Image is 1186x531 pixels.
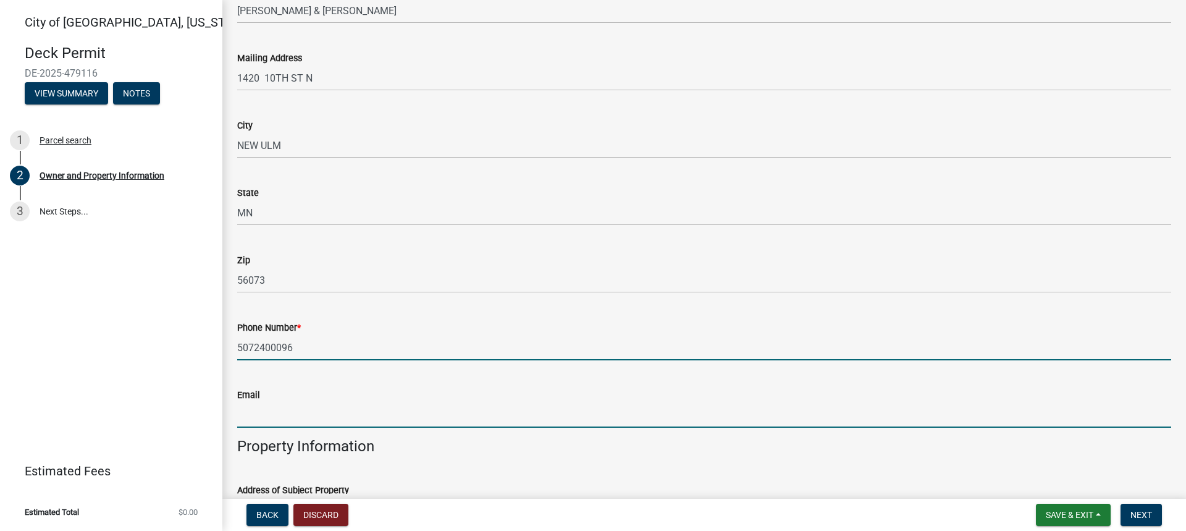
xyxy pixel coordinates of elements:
[237,257,250,265] label: Zip
[25,67,198,79] span: DE-2025-479116
[25,89,108,99] wm-modal-confirm: Summary
[10,130,30,150] div: 1
[1121,504,1162,526] button: Next
[25,82,108,104] button: View Summary
[113,82,160,104] button: Notes
[237,438,1171,456] h4: Property Information
[237,391,260,400] label: Email
[1036,504,1111,526] button: Save & Exit
[1130,510,1152,520] span: Next
[1046,510,1093,520] span: Save & Exit
[179,508,198,516] span: $0.00
[10,202,30,221] div: 3
[113,89,160,99] wm-modal-confirm: Notes
[25,15,250,30] span: City of [GEOGRAPHIC_DATA], [US_STATE]
[237,189,259,198] label: State
[10,459,203,483] a: Estimated Fees
[237,122,253,130] label: City
[10,166,30,185] div: 2
[246,504,288,526] button: Back
[237,324,301,333] label: Phone Number
[256,510,279,520] span: Back
[293,504,348,526] button: Discard
[237,486,349,495] label: Address of Subject Property
[40,171,164,180] div: Owner and Property Information
[237,54,302,63] label: Mailing Address
[40,136,91,145] div: Parcel search
[25,508,79,516] span: Estimated Total
[25,45,212,62] h4: Deck Permit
